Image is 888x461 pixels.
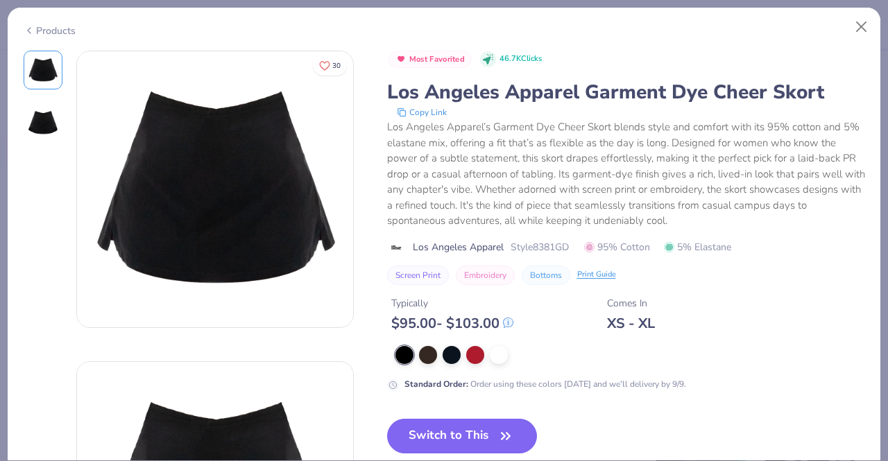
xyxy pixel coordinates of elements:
[584,240,650,254] span: 95% Cotton
[577,269,616,281] div: Print Guide
[26,53,60,87] img: Front
[404,379,468,390] strong: Standard Order :
[387,242,406,253] img: brand logo
[607,315,655,332] div: XS - XL
[395,53,407,64] img: Most Favorited sort
[456,266,515,285] button: Embroidery
[522,266,570,285] button: Bottoms
[848,14,875,40] button: Close
[388,51,472,69] button: Badge Button
[511,240,569,254] span: Style 8381GD
[387,266,449,285] button: Screen Print
[391,296,513,311] div: Typically
[391,315,513,332] div: $ 95.00 - $ 103.00
[24,24,76,38] div: Products
[77,51,353,327] img: Front
[387,419,538,453] button: Switch to This
[413,240,504,254] span: Los Angeles Apparel
[664,240,731,254] span: 5% Elastane
[26,106,60,139] img: Back
[499,53,542,65] span: 46.7K Clicks
[404,378,686,390] div: Order using these colors [DATE] and we’ll delivery by 9/9.
[313,55,347,76] button: Like
[607,296,655,311] div: Comes In
[332,62,341,69] span: 30
[393,105,451,119] button: copy to clipboard
[409,55,465,63] span: Most Favorited
[387,79,865,105] div: Los Angeles Apparel Garment Dye Cheer Skort
[387,119,865,229] div: Los Angeles Apparel’s Garment Dye Cheer Skort blends style and comfort with its 95% cotton and 5%...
